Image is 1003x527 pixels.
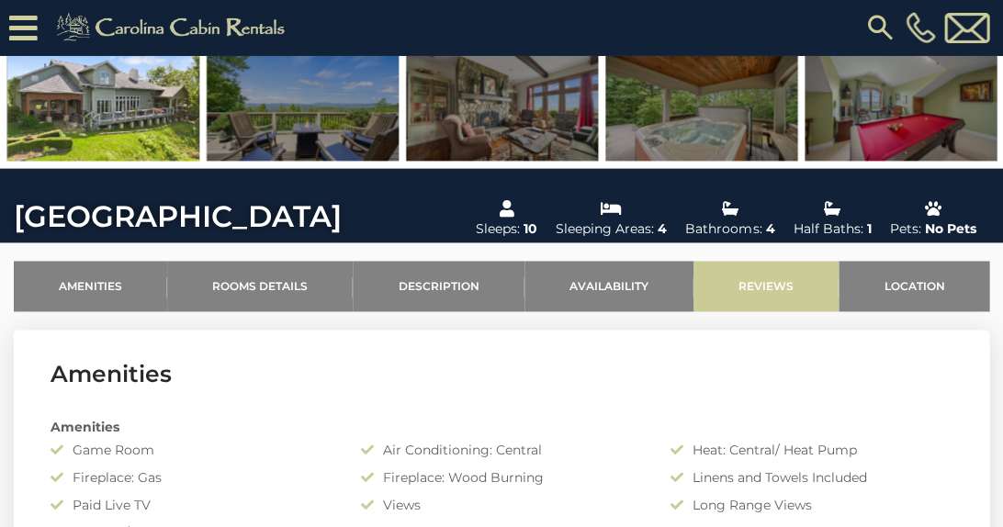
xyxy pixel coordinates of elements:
[37,417,966,435] div: Amenities
[406,46,598,161] img: 168777865
[353,261,524,311] a: Description
[657,495,966,513] div: Long Range Views
[524,261,693,311] a: Availability
[51,357,952,389] h3: Amenities
[207,46,399,161] img: 168777846
[805,46,997,161] img: 168777900
[657,440,966,458] div: Heat: Central/ Heat Pump
[167,261,353,311] a: Rooms Details
[346,495,656,513] div: Views
[37,467,346,486] div: Fireplace: Gas
[14,261,167,311] a: Amenities
[47,9,300,46] img: Khaki-logo.png
[693,261,839,311] a: Reviews
[863,11,896,44] img: search-regular.svg
[346,440,656,458] div: Air Conditioning: Central
[839,261,989,311] a: Location
[37,495,346,513] div: Paid Live TV
[7,46,199,161] img: 168777839
[346,467,656,486] div: Fireplace: Wood Burning
[901,12,940,43] a: [PHONE_NUMBER]
[37,440,346,458] div: Game Room
[657,467,966,486] div: Linens and Towels Included
[605,46,797,161] img: 168777861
